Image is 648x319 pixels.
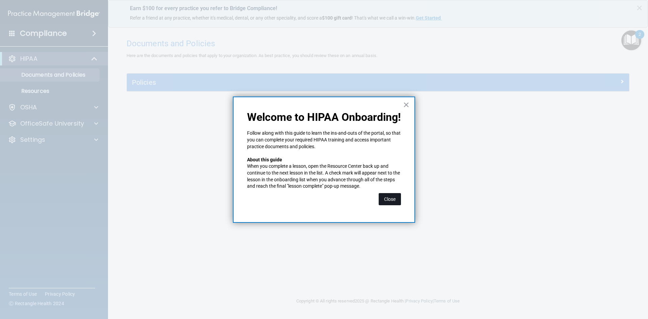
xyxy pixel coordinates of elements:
[247,163,401,189] p: When you complete a lesson, open the Resource Center back up and continue to the next lesson in t...
[247,130,401,150] p: Follow along with this guide to learn the ins-and-outs of the portal, so that you can complete yo...
[247,157,282,162] strong: About this guide
[247,111,401,124] p: Welcome to HIPAA Onboarding!
[403,99,409,110] button: Close
[379,193,401,205] button: Close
